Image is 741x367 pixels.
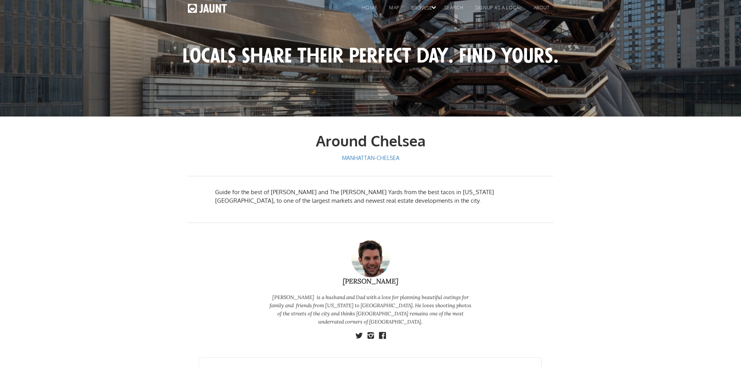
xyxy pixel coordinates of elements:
a: search [436,4,468,16]
a: About [526,4,554,16]
p: Guide for the best of [PERSON_NAME] and The [PERSON_NAME] Yards from the best tacos in [US_STATE]... [215,188,526,205]
div: browse [403,4,436,16]
a: map [381,4,403,16]
a: home [188,4,227,17]
a: signup as a local [467,4,526,16]
a: Manhattan-Chelsea [340,152,402,164]
a: [PERSON_NAME] [243,277,499,285]
img: Jaunt logo [188,4,227,13]
p: [PERSON_NAME] is a husband and Dad with a love for planning beautiful outings for family and frie... [268,293,473,326]
h1: Around Chelsea [188,132,554,149]
div: homemapbrowse [354,4,436,16]
a: home [354,4,381,16]
img: Perry S. [351,238,390,277]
